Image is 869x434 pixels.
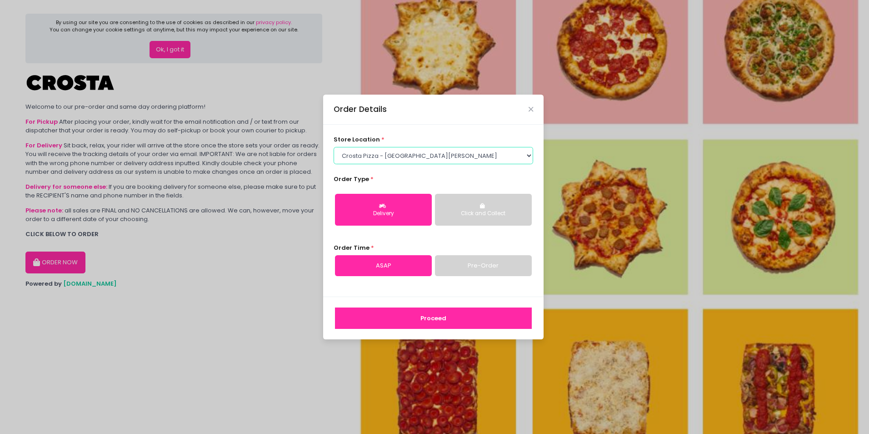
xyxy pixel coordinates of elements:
button: Delivery [335,194,432,226]
div: Click and Collect [441,210,525,218]
span: Order Type [334,175,369,183]
a: ASAP [335,255,432,276]
span: store location [334,135,380,144]
span: Order Time [334,243,370,252]
button: Proceed [335,308,532,329]
div: Order Details [334,103,387,115]
a: Pre-Order [435,255,532,276]
div: Delivery [341,210,425,218]
button: Close [529,107,533,111]
button: Click and Collect [435,194,532,226]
